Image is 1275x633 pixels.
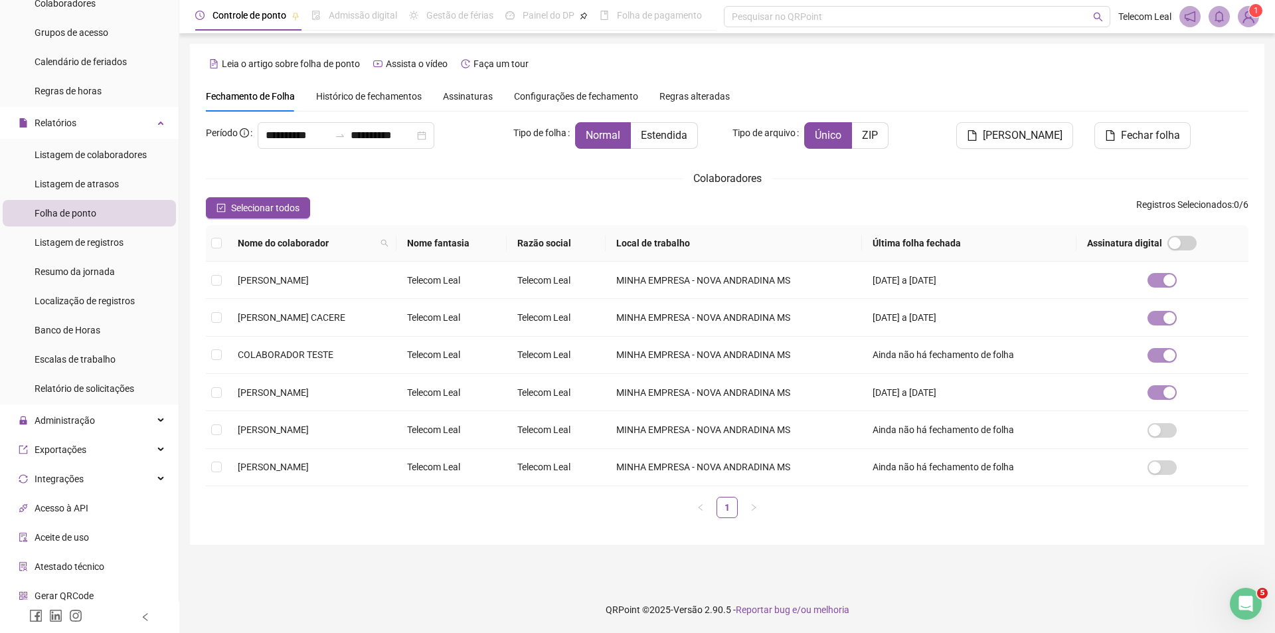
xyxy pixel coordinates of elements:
[1118,9,1171,24] span: Telecom Leal
[873,349,1014,360] span: Ainda não há fechamento de folha
[641,129,687,141] span: Estendida
[19,533,28,542] span: audit
[35,444,86,455] span: Exportações
[35,354,116,365] span: Escalas de trabalho
[335,130,345,141] span: swap-right
[19,591,28,600] span: qrcode
[586,129,620,141] span: Normal
[473,58,529,69] span: Faça um tour
[717,497,737,517] a: 1
[373,59,382,68] span: youtube
[673,604,703,615] span: Versão
[606,374,863,411] td: MINHA EMPRESA - NOVA ANDRADINA MS
[35,266,115,277] span: Resumo da jornada
[19,562,28,571] span: solution
[212,10,286,21] span: Controle de ponto
[1094,122,1191,149] button: Fechar folha
[617,10,702,21] span: Folha de pagamento
[238,312,345,323] span: [PERSON_NAME] CACERE
[743,497,764,518] li: Próxima página
[717,497,738,518] li: 1
[507,225,606,262] th: Razão social
[35,590,94,601] span: Gerar QRCode
[507,374,606,411] td: Telecom Leal
[507,449,606,486] td: Telecom Leal
[378,233,391,253] span: search
[35,474,84,484] span: Integrações
[690,497,711,518] button: left
[35,415,95,426] span: Administração
[35,27,108,38] span: Grupos de acesso
[1230,588,1262,620] iframe: Intercom live chat
[461,59,470,68] span: history
[606,299,863,336] td: MINHA EMPRESA - NOVA ANDRADINA MS
[606,449,863,486] td: MINHA EMPRESA - NOVA ANDRADINA MS
[736,604,849,615] span: Reportar bug e/ou melhoria
[409,11,418,20] span: sun
[209,59,218,68] span: file-text
[750,503,758,511] span: right
[815,129,841,141] span: Único
[505,11,515,20] span: dashboard
[216,203,226,213] span: check-square
[35,503,88,513] span: Acesso à API
[222,58,360,69] span: Leia o artigo sobre folha de ponto
[35,237,124,248] span: Listagem de registros
[19,118,28,128] span: file
[743,497,764,518] button: right
[386,58,448,69] span: Assista o vídeo
[606,411,863,448] td: MINHA EMPRESA - NOVA ANDRADINA MS
[1238,7,1258,27] img: 87707
[35,149,147,160] span: Listagem de colaboradores
[659,92,730,101] span: Regras alteradas
[19,474,28,484] span: sync
[523,10,574,21] span: Painel do DP
[513,126,566,140] span: Tipo de folha
[35,208,96,219] span: Folha de ponto
[1257,588,1268,598] span: 5
[606,262,863,299] td: MINHA EMPRESA - NOVA ANDRADINA MS
[238,462,309,472] span: [PERSON_NAME]
[732,126,796,140] span: Tipo de arquivo
[507,337,606,374] td: Telecom Leal
[606,337,863,374] td: MINHA EMPRESA - NOVA ANDRADINA MS
[238,387,309,398] span: [PERSON_NAME]
[697,503,705,511] span: left
[35,296,135,306] span: Localização de registros
[862,262,1076,299] td: [DATE] a [DATE]
[1093,12,1103,22] span: search
[35,383,134,394] span: Relatório de solicitações
[311,11,321,20] span: file-done
[426,10,493,21] span: Gestão de férias
[396,225,507,262] th: Nome fantasia
[396,262,507,299] td: Telecom Leal
[862,225,1076,262] th: Última folha fechada
[396,411,507,448] td: Telecom Leal
[956,122,1073,149] button: [PERSON_NAME]
[600,11,609,20] span: book
[35,325,100,335] span: Banco de Horas
[507,262,606,299] td: Telecom Leal
[240,128,249,137] span: info-circle
[335,130,345,141] span: to
[19,416,28,425] span: lock
[49,609,62,622] span: linkedin
[967,130,977,141] span: file
[1121,128,1180,143] span: Fechar folha
[507,411,606,448] td: Telecom Leal
[443,92,493,101] span: Assinaturas
[292,12,299,20] span: pushpin
[983,128,1062,143] span: [PERSON_NAME]
[690,497,711,518] li: Página anterior
[396,299,507,336] td: Telecom Leal
[580,12,588,20] span: pushpin
[35,179,119,189] span: Listagem de atrasos
[606,225,863,262] th: Local de trabalho
[179,587,1275,633] footer: QRPoint © 2025 - 2.90.5 -
[35,118,76,128] span: Relatórios
[862,129,878,141] span: ZIP
[693,172,762,185] span: Colaboradores
[231,201,299,215] span: Selecionar todos
[396,337,507,374] td: Telecom Leal
[862,299,1076,336] td: [DATE] a [DATE]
